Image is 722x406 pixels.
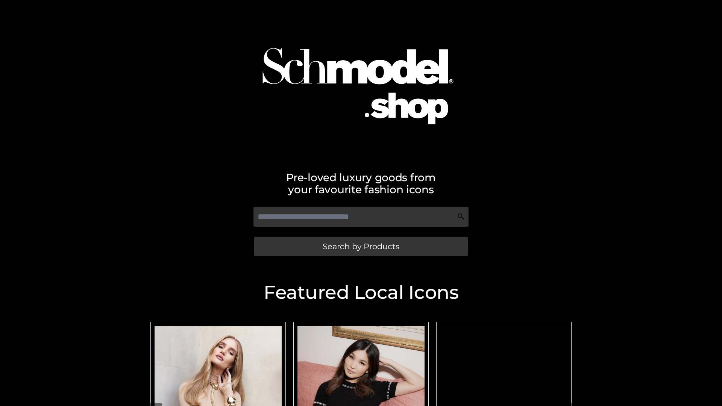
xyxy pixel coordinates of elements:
[147,283,575,302] h2: Featured Local Icons​
[323,242,399,250] span: Search by Products
[457,213,465,220] img: Search Icon
[254,237,468,256] a: Search by Products
[147,171,575,195] h2: Pre-loved luxury goods from your favourite fashion icons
